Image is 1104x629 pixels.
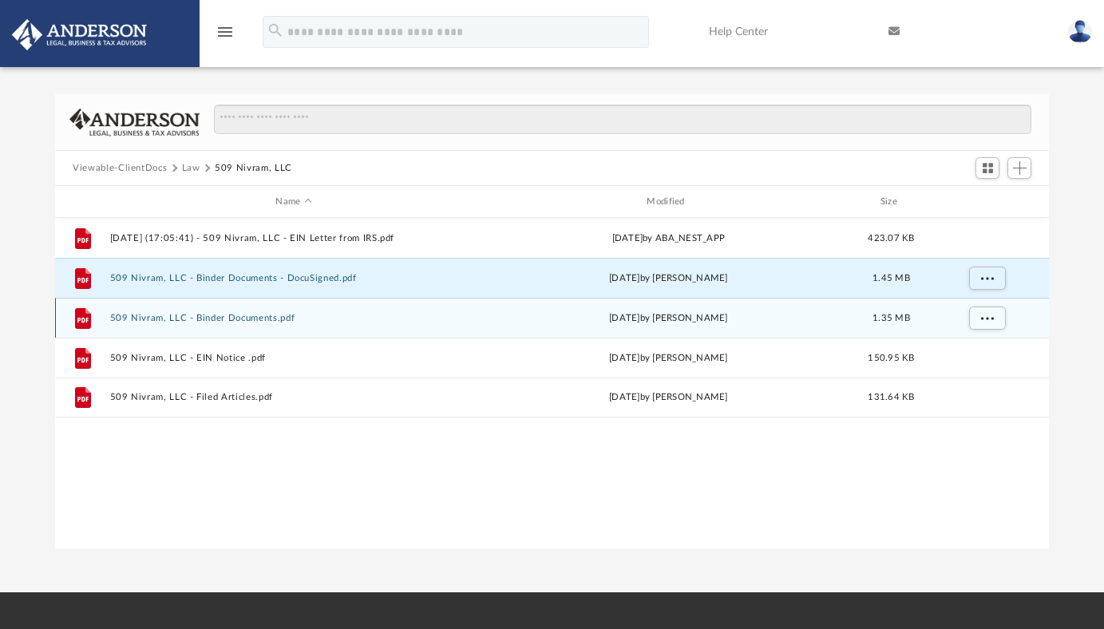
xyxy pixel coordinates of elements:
div: [DATE] by ABA_NEST_APP [485,231,853,246]
button: More options [969,307,1006,330]
button: [DATE] (17:05:41) - 509 Nivram, LLC - EIN Letter from IRS.pdf [110,233,478,243]
div: id [930,195,1042,209]
i: search [267,22,284,39]
span: 1.45 MB [873,274,910,283]
button: 509 Nivram, LLC - EIN Notice .pdf [110,353,478,363]
input: Search files and folders [214,105,1031,135]
div: grid [55,218,1049,549]
button: Viewable-ClientDocs [73,161,167,176]
a: menu [216,30,235,42]
button: Switch to Grid View [975,157,999,180]
button: 509 Nivram, LLC - Binder Documents.pdf [110,313,478,323]
span: 150.95 KB [868,354,914,362]
div: Size [860,195,924,209]
span: 1.35 MB [873,314,910,322]
i: menu [216,22,235,42]
img: Anderson Advisors Platinum Portal [7,19,152,50]
button: Law [182,161,200,176]
div: Modified [485,195,853,209]
button: More options [969,267,1006,291]
button: Add [1007,157,1031,180]
span: 423.07 KB [868,234,914,243]
div: [DATE] by [PERSON_NAME] [485,271,853,286]
div: [DATE] by [PERSON_NAME] [485,311,853,326]
div: [DATE] by [PERSON_NAME] [485,390,853,405]
div: [DATE] by [PERSON_NAME] [485,351,853,366]
div: id [62,195,102,209]
div: Name [109,195,477,209]
span: 131.64 KB [868,393,914,402]
button: 509 Nivram, LLC - Filed Articles.pdf [110,392,478,402]
button: 509 Nivram, LLC [215,161,292,176]
img: User Pic [1068,20,1092,43]
button: 509 Nivram, LLC - Binder Documents - DocuSigned.pdf [110,273,478,283]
